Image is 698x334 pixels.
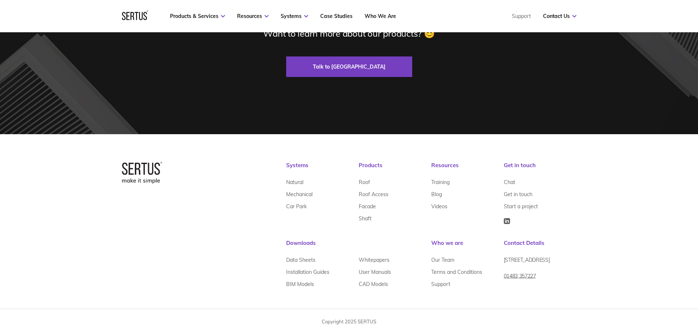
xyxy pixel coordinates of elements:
a: Installation Guides [286,266,329,278]
a: Facade [359,201,376,213]
a: Roof [359,176,370,188]
img: logo-box-2bec1e6d7ed5feb70a4f09a85fa1bbdd.png [122,162,162,184]
a: User Manuals [359,266,391,278]
a: 01483 357227 [504,270,536,288]
a: Blog [431,188,442,201]
a: Support [431,278,450,290]
img: Icon [504,218,510,224]
a: Videos [431,201,447,213]
div: Want to learn more about our products? 😊 [263,28,435,39]
a: Training [431,176,450,188]
a: Start a project [504,201,538,213]
a: Shaft [359,213,372,225]
a: Chat [504,176,515,188]
div: Resources [431,162,504,176]
a: Whitepapers [359,254,389,266]
a: Who We Are [365,13,396,19]
a: Contact Us [543,13,576,19]
div: Downloads [286,239,431,254]
a: Car Park [286,201,307,213]
a: Talk to [GEOGRAPHIC_DATA] [286,56,412,77]
a: Case Studies [320,13,352,19]
a: Natural [286,176,303,188]
a: Resources [237,13,269,19]
span: [STREET_ADDRESS] [504,257,550,263]
a: Mechanical [286,188,313,201]
div: Contact Details [504,239,576,254]
a: Roof Access [359,188,388,201]
iframe: Chat Widget [566,249,698,334]
a: Get in touch [504,188,532,201]
a: Systems [281,13,308,19]
a: Data Sheets [286,254,315,266]
div: Systems [286,162,359,176]
a: CAD Models [359,278,388,290]
a: BIM Models [286,278,314,290]
a: Support [512,13,531,19]
div: Products [359,162,431,176]
div: Get in touch [504,162,576,176]
a: Terms and Conditions [431,266,482,278]
a: Products & Services [170,13,225,19]
div: Who we are [431,239,504,254]
a: Our Team [431,254,454,266]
